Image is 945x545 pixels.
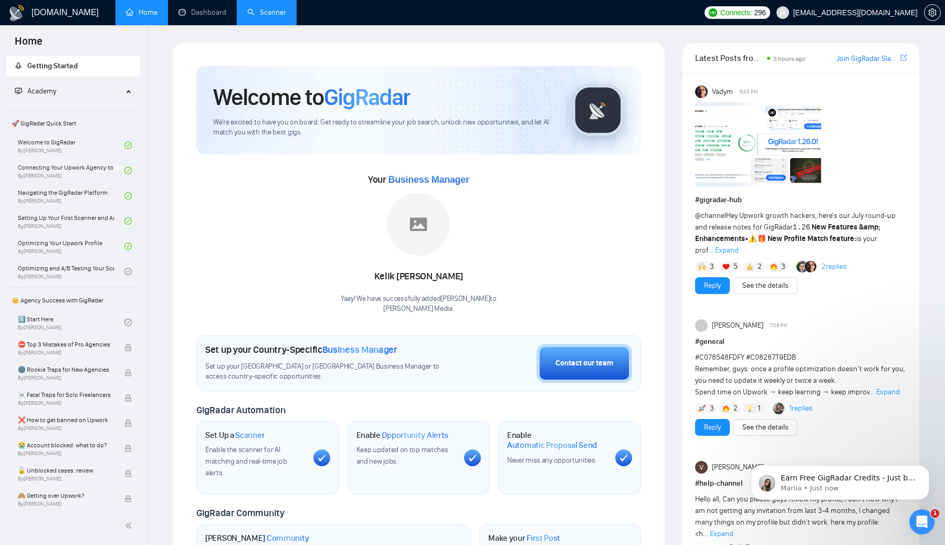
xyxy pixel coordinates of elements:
[124,420,132,427] span: lock
[779,9,786,16] span: user
[746,405,753,412] img: 💡
[527,533,560,543] span: First Post
[695,211,896,255] span: Hey Upwork growth hackers, here's our July round-up and release notes for GigRadar • is your prof...
[507,430,607,450] h1: Enable
[18,260,124,283] a: Optimizing and A/B Testing Your Scanner for Better ResultsBy[PERSON_NAME]
[773,55,806,62] span: 3 hours ago
[368,174,469,185] span: Your
[196,404,285,416] span: GigRadar Automation
[341,294,497,314] div: Yaay! We have successfully added [PERSON_NAME] to
[770,263,778,270] img: 🔥
[6,56,140,77] li: Getting Started
[18,450,114,457] span: By [PERSON_NAME]
[900,53,907,63] a: export
[704,280,721,291] a: Reply
[15,87,22,95] span: fund-projection-screen
[909,509,934,534] iframe: Intercom live chat
[18,350,114,356] span: By [PERSON_NAME]
[712,86,733,98] span: Vadym
[900,54,907,62] span: export
[124,243,132,250] span: check-circle
[124,495,132,502] span: lock
[356,430,449,441] h1: Enable
[322,344,397,355] span: Business Manager
[213,83,410,111] h1: Welcome to
[267,533,309,543] span: Community
[126,8,157,17] a: homeHome
[695,194,907,206] h1: # gigradar-hub
[324,83,410,111] span: GigRadar
[247,8,286,17] a: searchScanner
[488,533,560,543] h1: Make your
[836,53,898,65] a: Join GigRadar Slack Community
[18,465,114,476] span: 🔓 Unblocked cases: review
[695,102,821,186] img: F09AC4U7ATU-image.png
[18,134,124,157] a: Welcome to GigRadarBy[PERSON_NAME]
[341,268,497,286] div: Kelik [PERSON_NAME]
[124,167,132,174] span: check-circle
[924,4,941,21] button: setting
[18,364,114,375] span: 🌚 Rookie Traps for New Agencies
[18,375,114,381] span: By [PERSON_NAME]
[572,84,624,137] img: gigradar-logo.png
[124,192,132,200] span: check-circle
[748,234,757,243] span: ⚠️
[733,403,738,414] span: 2
[710,529,733,538] span: Expand
[712,320,763,331] span: [PERSON_NAME]
[722,405,730,412] img: 🔥
[18,390,114,400] span: ☠️ Fatal Traps for Solo Freelancers
[18,235,124,258] a: Optimizing Your Upwork ProfileBy[PERSON_NAME]
[695,86,708,98] img: Vadym
[822,261,847,272] a: 2replies
[793,223,811,232] code: 1.26
[8,5,25,22] img: logo
[213,118,555,138] span: We're excited to have you on board. Get ready to streamline your job search, unlock new opportuni...
[124,217,132,225] span: check-circle
[746,353,796,362] span: #C08287T9EDB
[931,509,939,518] span: 1
[758,261,762,272] span: 2
[695,277,730,294] button: Reply
[18,159,124,182] a: Connecting Your Upwork Agency to GigRadarBy[PERSON_NAME]
[205,430,265,441] h1: Set Up a
[124,445,132,452] span: lock
[387,193,450,256] img: placeholder.png
[124,470,132,477] span: lock
[388,174,469,185] span: Business Manager
[722,263,730,270] img: ❤️
[15,62,22,69] span: rocket
[205,533,309,543] h1: [PERSON_NAME]
[555,358,613,369] div: Contact our team
[740,87,758,97] span: 6:45 PM
[356,445,448,466] span: Keep updated on top matches and new jobs.
[924,8,941,17] a: setting
[733,419,797,436] button: See the details
[124,142,132,149] span: check-circle
[18,311,124,334] a: 1️⃣ Start HereBy[PERSON_NAME]
[695,461,708,474] img: Vishal Suthar
[695,51,764,65] span: Latest Posts from the GigRadar Community
[742,422,789,433] a: See the details
[773,403,784,414] img: Korlan
[695,353,744,362] span: #C078548FDFY
[27,61,78,70] span: Getting Started
[18,425,114,432] span: By [PERSON_NAME]
[18,501,114,507] span: By [PERSON_NAME]
[876,387,900,396] span: Expand
[196,507,285,519] span: GigRadar Community
[789,403,813,414] a: 1replies
[124,394,132,402] span: lock
[735,443,945,517] iframe: Intercom notifications message
[709,8,717,17] img: upwork-logo.png
[124,319,132,326] span: check-circle
[537,344,632,383] button: Contact our team
[695,211,726,220] span: @channel
[27,87,56,96] span: Academy
[712,462,763,473] span: [PERSON_NAME]
[754,7,765,18] span: 296
[235,430,265,441] span: Scanner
